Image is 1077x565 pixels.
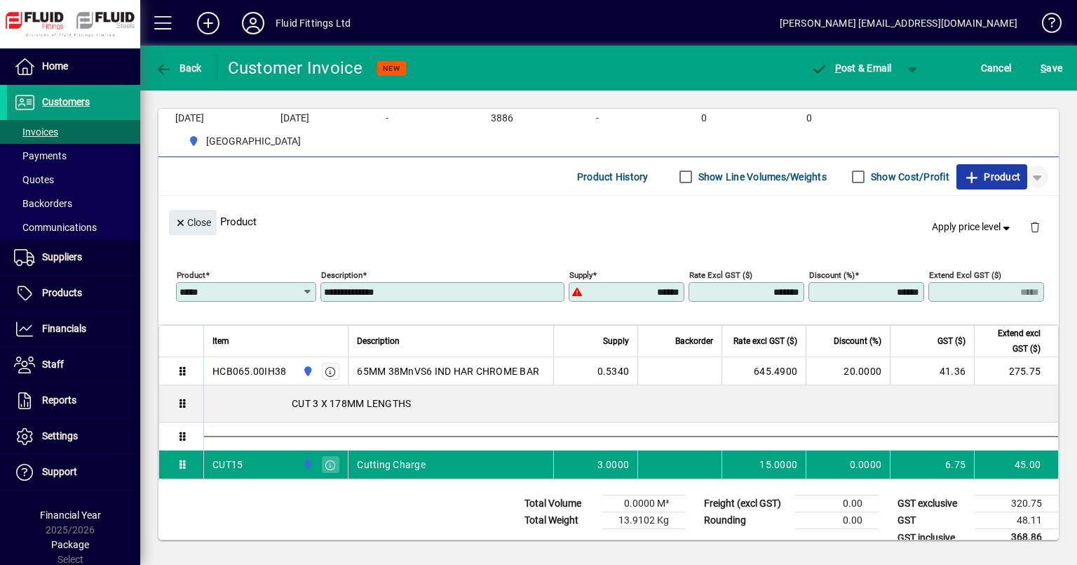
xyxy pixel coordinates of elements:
[696,170,827,184] label: Show Line Volumes/Weights
[165,215,220,228] app-page-header-button: Close
[51,539,89,550] span: Package
[212,364,286,378] div: HCB065.00IH38
[1018,210,1052,244] button: Delete
[597,458,630,472] span: 3.0000
[357,458,426,472] span: Cutting Charge
[357,364,539,378] span: 65MM 38MnVS6 IND HAR CHROME BAR
[956,164,1027,190] button: Product
[14,174,54,185] span: Quotes
[276,12,351,34] div: Fluid Fittings Ltd
[14,126,58,138] span: Invoices
[517,512,602,529] td: Total Weight
[140,55,217,81] app-page-header-button: Back
[169,210,217,235] button: Close
[206,134,301,149] span: [GEOGRAPHIC_DATA]
[1041,57,1062,79] span: ave
[675,333,713,349] span: Backorder
[975,496,1059,512] td: 320.75
[983,326,1041,357] span: Extend excl GST ($)
[811,62,892,74] span: ost & Email
[7,240,140,275] a: Suppliers
[577,166,649,188] span: Product History
[571,164,654,190] button: Product History
[383,64,400,73] span: NEW
[697,512,795,529] td: Rounding
[806,451,890,479] td: 0.0000
[795,496,879,512] td: 0.00
[937,333,966,349] span: GST ($)
[42,60,68,72] span: Home
[204,385,1058,422] div: CUT 3 X 178MM LENGTHS
[890,357,974,385] td: 41.36
[14,198,72,209] span: Backorders
[42,359,64,370] span: Staff
[963,166,1020,188] span: Product
[151,55,205,81] button: Back
[14,150,67,161] span: Payments
[701,113,707,124] span: 0
[974,357,1058,385] td: 275.75
[517,496,602,512] td: Total Volume
[42,394,76,406] span: Reports
[1018,220,1052,233] app-page-header-button: Delete
[186,11,231,36] button: Add
[926,215,1019,240] button: Apply price level
[890,529,975,547] td: GST inclusive
[1041,62,1046,74] span: S
[158,196,1059,247] div: Product
[14,222,97,233] span: Communications
[689,270,752,280] mat-label: Rate excl GST ($)
[280,113,309,124] span: [DATE]
[7,144,140,168] a: Payments
[212,333,229,349] span: Item
[7,383,140,418] a: Reports
[975,529,1059,547] td: 368.86
[7,347,140,383] a: Staff
[7,192,140,215] a: Backorders
[228,57,363,79] div: Customer Invoice
[42,251,82,262] span: Suppliers
[806,113,812,124] span: 0
[7,215,140,239] a: Communications
[175,113,204,124] span: [DATE]
[42,96,90,107] span: Customers
[731,364,797,378] div: 645.4900
[569,270,592,280] mat-label: Supply
[602,496,686,512] td: 0.0000 M³
[697,496,795,512] td: Freight (excl GST)
[175,211,211,234] span: Close
[835,62,841,74] span: P
[596,113,599,124] span: -
[491,113,513,124] span: 3886
[834,333,881,349] span: Discount (%)
[974,451,1058,479] td: 45.00
[975,512,1059,529] td: 48.11
[731,458,797,472] div: 15.0000
[42,430,78,441] span: Settings
[386,113,388,124] span: -
[977,55,1015,81] button: Cancel
[42,287,82,298] span: Products
[299,364,315,379] span: AUCKLAND
[602,512,686,529] td: 13.9102 Kg
[981,57,1012,79] span: Cancel
[1037,55,1066,81] button: Save
[7,120,140,144] a: Invoices
[357,333,400,349] span: Description
[42,466,77,477] span: Support
[733,333,797,349] span: Rate excl GST ($)
[7,168,140,192] a: Quotes
[155,62,202,74] span: Back
[795,512,879,529] td: 0.00
[809,270,855,280] mat-label: Discount (%)
[40,510,101,521] span: Financial Year
[7,276,140,311] a: Products
[42,323,86,334] span: Financials
[7,419,140,454] a: Settings
[212,458,243,472] div: CUT15
[1031,3,1059,48] a: Knowledge Base
[182,133,306,150] span: AUCKLAND
[603,333,629,349] span: Supply
[299,457,315,472] span: AUCKLAND
[7,455,140,490] a: Support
